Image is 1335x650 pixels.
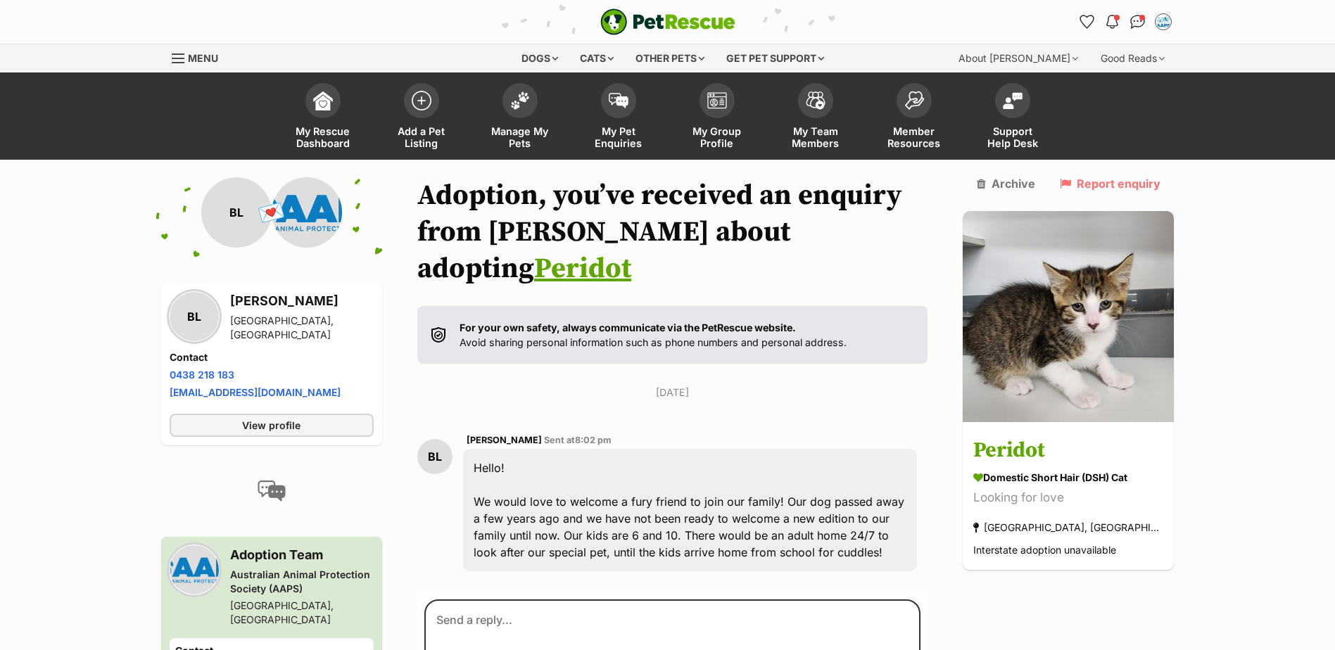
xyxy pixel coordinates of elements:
a: Report enquiry [1060,177,1160,190]
p: Avoid sharing personal information such as phone numbers and personal address. [460,320,847,350]
span: 💌 [255,198,287,228]
h3: [PERSON_NAME] [230,291,374,311]
button: Notifications [1101,11,1124,33]
span: Member Resources [882,125,946,149]
img: Australian Animal Protection Society (AAPS) profile pic [272,177,342,248]
div: Other pets [626,44,714,72]
div: [GEOGRAPHIC_DATA], [GEOGRAPHIC_DATA] [230,599,374,627]
a: Archive [977,177,1035,190]
img: Peridot [963,211,1174,422]
img: conversation-icon-4a6f8262b818ee0b60e3300018af0b2d0b884aa5de6e9bcb8d3d4eeb1a70a7c4.svg [258,480,286,502]
a: Peridot Domestic Short Hair (DSH) Cat Looking for love [GEOGRAPHIC_DATA], [GEOGRAPHIC_DATA] Inter... [963,425,1174,571]
div: [GEOGRAPHIC_DATA], [GEOGRAPHIC_DATA] [973,518,1163,537]
a: 0438 218 183 [170,369,234,381]
div: Looking for love [973,489,1163,508]
h1: Adoption, you’ve received an enquiry from [PERSON_NAME] about adopting [417,177,928,287]
a: [EMAIL_ADDRESS][DOMAIN_NAME] [170,386,341,398]
ul: Account quick links [1076,11,1175,33]
a: My Group Profile [668,76,766,160]
div: Australian Animal Protection Society (AAPS) [230,568,374,596]
div: Domestic Short Hair (DSH) Cat [973,471,1163,485]
span: Support Help Desk [981,125,1044,149]
span: My Pet Enquiries [587,125,650,149]
img: Adoption Team profile pic [1156,15,1170,29]
div: [GEOGRAPHIC_DATA], [GEOGRAPHIC_DATA] [230,314,374,342]
button: My account [1152,11,1175,33]
span: View profile [242,418,300,433]
img: team-members-icon-5396bd8760b3fe7c0b43da4ab00e1e3bb1a5d9ba89233759b79545d2d3fc5d0d.svg [806,91,825,110]
div: Hello! We would love to welcome a fury friend to join our family! Our dog passed away a few years... [463,449,918,571]
a: Peridot [534,251,631,286]
span: Manage My Pets [488,125,552,149]
p: [DATE] [417,385,928,400]
a: PetRescue [600,8,735,35]
div: BL [417,439,453,474]
span: My Rescue Dashboard [291,125,355,149]
h3: Peridot [973,435,1163,467]
img: group-profile-icon-3fa3cf56718a62981997c0bc7e787c4b2cf8bcc04b72c1350f741eb67cf2f40e.svg [707,92,727,109]
img: add-pet-listing-icon-0afa8454b4691262ce3f59096e99ab1cd57d4a30225e0717b998d2c9b9846f56.svg [412,91,431,110]
h3: Adoption Team [230,545,374,565]
a: Favourites [1076,11,1099,33]
a: Support Help Desk [963,76,1062,160]
a: My Rescue Dashboard [274,76,372,160]
div: BL [201,177,272,248]
a: My Pet Enquiries [569,76,668,160]
img: pet-enquiries-icon-7e3ad2cf08bfb03b45e93fb7055b45f3efa6380592205ae92323e6603595dc1f.svg [609,93,628,108]
span: Add a Pet Listing [390,125,453,149]
img: dashboard-icon-eb2f2d2d3e046f16d808141f083e7271f6b2e854fb5c12c21221c1fb7104beca.svg [313,91,333,110]
span: Sent at [544,435,612,445]
div: About [PERSON_NAME] [949,44,1088,72]
span: My Team Members [784,125,847,149]
a: Manage My Pets [471,76,569,160]
span: Menu [188,52,218,64]
span: My Group Profile [685,125,749,149]
div: Get pet support [716,44,834,72]
h4: Contact [170,350,374,364]
span: [PERSON_NAME] [467,435,542,445]
div: BL [170,292,219,341]
img: logo-e224e6f780fb5917bec1dbf3a21bbac754714ae5b6737aabdf751b685950b380.svg [600,8,735,35]
img: Australian Animal Protection Society (AAPS) profile pic [170,545,219,594]
img: manage-my-pets-icon-02211641906a0b7f246fdf0571729dbe1e7629f14944591b6c1af311fb30b64b.svg [510,91,530,110]
img: notifications-46538b983faf8c2785f20acdc204bb7945ddae34d4c08c2a6579f10ce5e182be.svg [1106,15,1118,29]
a: Conversations [1127,11,1149,33]
strong: For your own safety, always communicate via the PetRescue website. [460,321,796,333]
img: chat-41dd97257d64d25036548639549fe6c8038ab92f7586957e7f3b1b290dea8141.svg [1130,15,1145,29]
div: Good Reads [1091,44,1175,72]
a: Menu [172,44,228,70]
img: member-resources-icon-8e73f808a243e03378d46382f2149f9095a855e16c252ad45f914b54edf8863c.svg [904,91,924,110]
div: Cats [570,44,624,72]
a: View profile [170,414,374,437]
div: Dogs [512,44,568,72]
span: Interstate adoption unavailable [973,544,1116,556]
a: Member Resources [865,76,963,160]
a: My Team Members [766,76,865,160]
img: help-desk-icon-fdf02630f3aa405de69fd3d07c3f3aa587a6932b1a1747fa1d2bba05be0121f9.svg [1003,92,1023,109]
span: 8:02 pm [575,435,612,445]
a: Add a Pet Listing [372,76,471,160]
